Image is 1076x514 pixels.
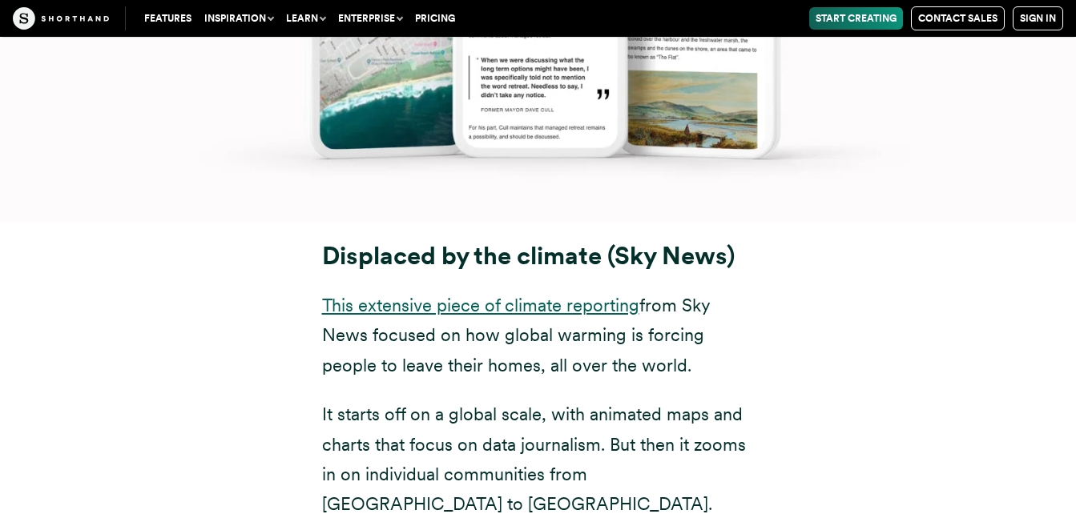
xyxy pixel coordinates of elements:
p: from Sky News focused on how global warming is forcing people to leave their homes, all over the ... [322,291,755,380]
a: Features [138,7,198,30]
button: Learn [280,7,332,30]
img: The Craft [13,7,109,30]
a: This extensive piece of climate reporting [322,295,639,315]
button: Enterprise [332,7,409,30]
strong: Displaced by the climate (Sky News) [322,241,735,271]
a: Contact Sales [911,6,1005,30]
a: Sign in [1013,6,1063,30]
a: Start Creating [809,7,903,30]
button: Inspiration [198,7,280,30]
a: Pricing [409,7,461,30]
